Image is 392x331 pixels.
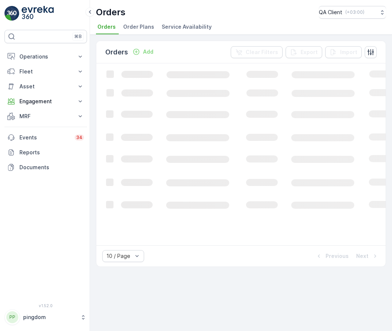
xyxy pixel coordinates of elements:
p: Events [19,134,70,141]
button: Import [325,46,362,58]
p: ( +03:00 ) [345,9,364,15]
div: PP [6,311,18,323]
button: Add [130,47,156,56]
span: Service Availability [162,23,212,31]
p: Fleet [19,68,72,75]
img: logo_light-DOdMpM7g.png [22,6,54,21]
span: Orders [97,23,116,31]
p: QA Client [319,9,342,16]
p: Documents [19,164,84,171]
p: Asset [19,83,72,90]
a: Events34 [4,130,87,145]
p: Orders [96,6,125,18]
button: Operations [4,49,87,64]
p: Orders [105,47,128,57]
p: Next [356,252,368,260]
img: logo [4,6,19,21]
a: Documents [4,160,87,175]
p: Engagement [19,98,72,105]
button: Next [355,252,380,261]
p: Reports [19,149,84,156]
button: QA Client(+03:00) [319,6,386,19]
p: Export [301,48,318,56]
button: PPpingdom [4,309,87,325]
button: Asset [4,79,87,94]
p: MRF [19,113,72,120]
p: Clear Filters [246,48,278,56]
button: Fleet [4,64,87,79]
p: ⌘B [74,34,82,40]
a: Reports [4,145,87,160]
p: Add [143,48,153,56]
button: Export [286,46,322,58]
button: MRF [4,109,87,124]
span: v 1.52.0 [4,303,87,308]
button: Engagement [4,94,87,109]
p: Previous [326,252,349,260]
p: pingdom [23,313,77,321]
button: Previous [314,252,349,261]
p: 34 [76,135,83,141]
span: Order Plans [123,23,154,31]
button: Clear Filters [231,46,283,58]
p: Operations [19,53,72,60]
p: Import [340,48,357,56]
